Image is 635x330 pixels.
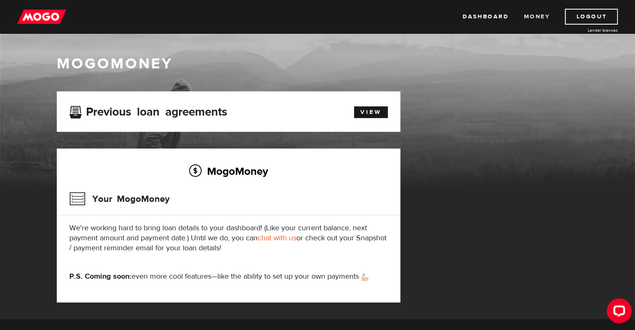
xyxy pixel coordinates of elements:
[524,9,550,25] a: Money
[69,272,132,281] strong: P.S. Coming soon:
[600,295,635,330] iframe: LiveChat chat widget
[463,9,509,25] a: Dashboard
[69,272,388,282] p: even more cool features—like the ability to set up your own payments
[17,9,66,25] img: mogo_logo-11ee424be714fa7cbb0f0f49df9e16ec.png
[69,188,170,210] h3: Your MogoMoney
[69,105,227,116] h3: Previous loan agreements
[362,274,368,281] img: strong arm emoji
[69,223,388,253] p: We're working hard to bring loan details to your dashboard! (Like your current balance, next paym...
[57,55,579,73] h1: MogoMoney
[565,9,618,25] a: Logout
[258,233,296,243] a: chat with us
[555,27,618,33] a: Lender licences
[354,106,388,118] a: View
[69,162,388,180] h2: MogoMoney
